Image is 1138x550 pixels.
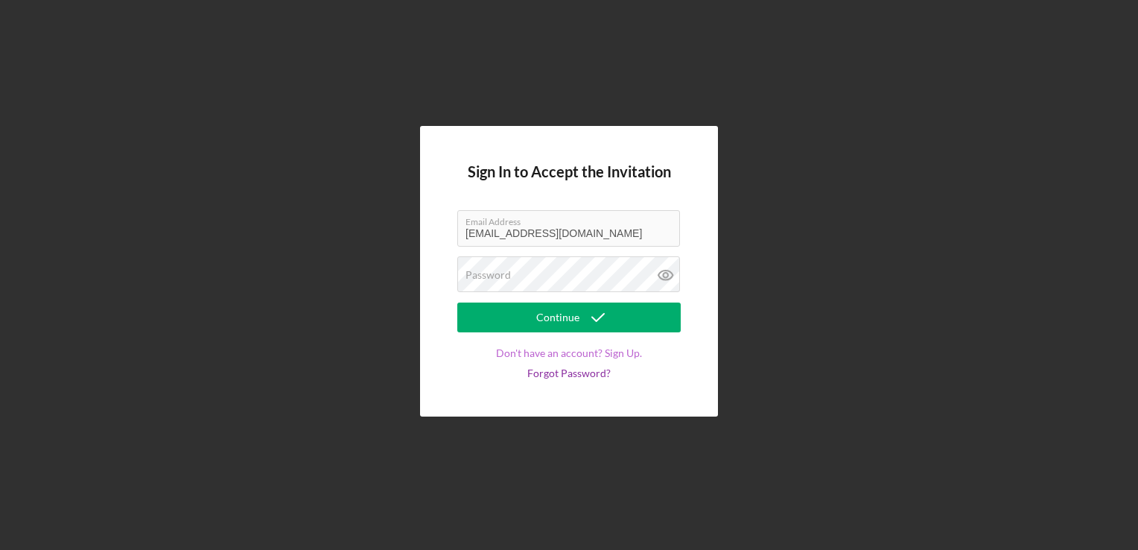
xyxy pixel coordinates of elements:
[457,303,681,332] button: Continue
[496,347,642,359] a: Don't have an account? Sign Up.
[536,303,579,332] div: Continue
[465,211,680,227] label: Email Address
[465,269,511,281] label: Password
[527,367,611,379] a: Forgot Password?
[468,163,671,180] h4: Sign In to Accept the Invitation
